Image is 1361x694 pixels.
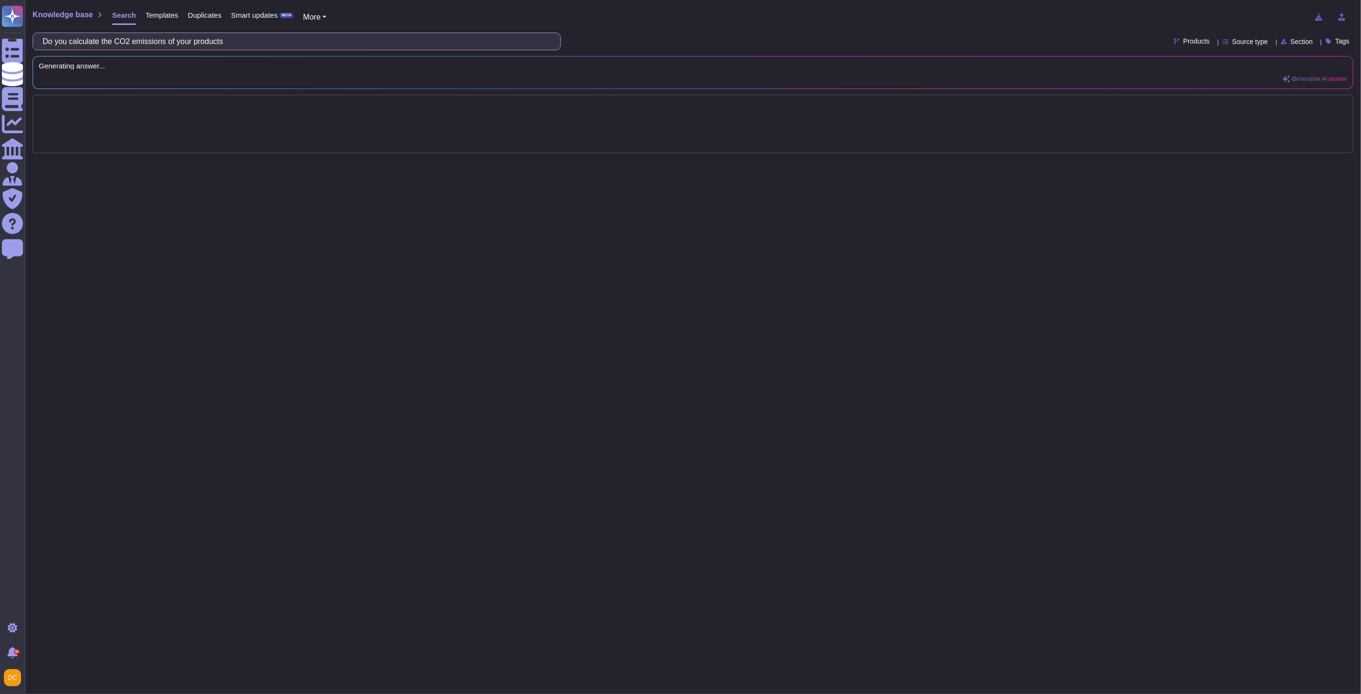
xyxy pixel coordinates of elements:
[1335,38,1350,45] span: Tags
[1183,38,1210,45] span: Products
[145,11,178,19] span: Templates
[188,11,222,19] span: Duplicates
[231,11,278,19] span: Smart updates
[33,11,93,19] span: Knowledge base
[303,11,326,23] button: More
[1292,76,1347,82] span: Generative AI answer
[303,13,320,21] span: More
[2,667,28,688] button: user
[279,12,293,18] div: BETA
[38,33,551,50] input: Search a question or template...
[112,11,136,19] span: Search
[14,649,20,655] div: 9+
[39,62,1347,69] span: Generating answer...
[1291,38,1313,45] span: Section
[1232,38,1268,45] span: Source type
[4,669,21,686] img: user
